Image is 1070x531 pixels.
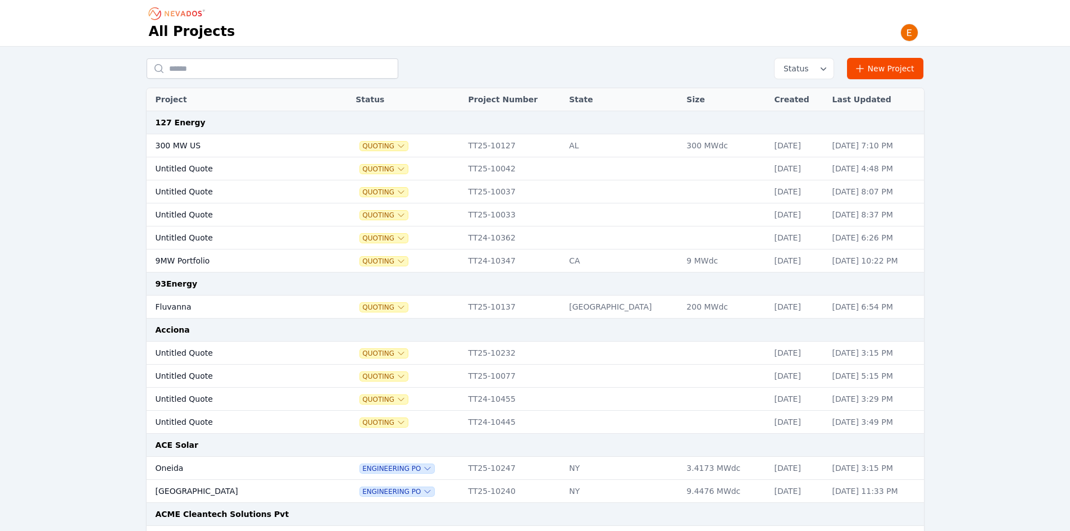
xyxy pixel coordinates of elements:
[827,342,924,365] td: [DATE] 3:15 PM
[463,157,564,180] td: TT25-10042
[563,249,681,273] td: CA
[769,180,827,203] td: [DATE]
[147,226,322,249] td: Untitled Quote
[147,434,924,457] td: ACE Solar
[681,296,768,319] td: 200 MWdc
[769,480,827,503] td: [DATE]
[827,480,924,503] td: [DATE] 11:33 PM
[563,88,681,111] th: State
[360,257,408,266] button: Quoting
[827,157,924,180] td: [DATE] 4:48 PM
[463,226,564,249] td: TT24-10362
[563,457,681,480] td: NY
[147,111,924,134] td: 127 Energy
[769,411,827,434] td: [DATE]
[147,296,924,319] tr: FluvannaQuotingTT25-10137[GEOGRAPHIC_DATA]200 MWdc[DATE][DATE] 6:54 PM
[769,157,827,180] td: [DATE]
[360,165,408,174] button: Quoting
[147,411,322,434] td: Untitled Quote
[147,457,924,480] tr: OneidaEngineering POTT25-10247NY3.4173 MWdc[DATE][DATE] 3:15 PM
[360,395,408,404] button: Quoting
[147,249,322,273] td: 9MW Portfolio
[681,480,768,503] td: 9.4476 MWdc
[147,319,924,342] td: Acciona
[827,180,924,203] td: [DATE] 8:07 PM
[463,388,564,411] td: TT24-10455
[769,457,827,480] td: [DATE]
[563,480,681,503] td: NY
[147,273,924,296] td: 93Energy
[827,88,924,111] th: Last Updated
[149,4,208,22] nav: Breadcrumb
[463,203,564,226] td: TT25-10033
[827,249,924,273] td: [DATE] 10:22 PM
[563,134,681,157] td: AL
[147,203,924,226] tr: Untitled QuoteQuotingTT25-10033[DATE][DATE] 8:37 PM
[147,457,322,480] td: Oneida
[360,142,408,151] button: Quoting
[463,342,564,365] td: TT25-10232
[769,296,827,319] td: [DATE]
[147,296,322,319] td: Fluvanna
[147,388,322,411] td: Untitled Quote
[847,58,924,79] a: New Project
[147,480,924,503] tr: [GEOGRAPHIC_DATA]Engineering POTT25-10240NY9.4476 MWdc[DATE][DATE] 11:33 PM
[769,365,827,388] td: [DATE]
[360,418,408,427] button: Quoting
[827,226,924,249] td: [DATE] 6:26 PM
[463,249,564,273] td: TT24-10347
[360,487,434,496] button: Engineering PO
[827,365,924,388] td: [DATE] 5:15 PM
[827,134,924,157] td: [DATE] 7:10 PM
[360,303,408,312] button: Quoting
[827,388,924,411] td: [DATE] 3:29 PM
[147,134,924,157] tr: 300 MW USQuotingTT25-10127AL300 MWdc[DATE][DATE] 7:10 PM
[769,249,827,273] td: [DATE]
[463,296,564,319] td: TT25-10137
[149,22,235,40] h1: All Projects
[681,457,768,480] td: 3.4173 MWdc
[147,226,924,249] tr: Untitled QuoteQuotingTT24-10362[DATE][DATE] 6:26 PM
[827,296,924,319] td: [DATE] 6:54 PM
[463,88,564,111] th: Project Number
[769,226,827,249] td: [DATE]
[147,365,322,388] td: Untitled Quote
[769,203,827,226] td: [DATE]
[360,349,408,358] span: Quoting
[681,134,768,157] td: 300 MWdc
[360,234,408,243] span: Quoting
[147,157,322,180] td: Untitled Quote
[147,342,322,365] td: Untitled Quote
[147,249,924,273] tr: 9MW PortfolioQuotingTT24-10347CA9 MWdc[DATE][DATE] 10:22 PM
[769,134,827,157] td: [DATE]
[147,388,924,411] tr: Untitled QuoteQuotingTT24-10455[DATE][DATE] 3:29 PM
[827,411,924,434] td: [DATE] 3:49 PM
[779,63,809,74] span: Status
[147,157,924,180] tr: Untitled QuoteQuotingTT25-10042[DATE][DATE] 4:48 PM
[563,296,681,319] td: [GEOGRAPHIC_DATA]
[775,58,834,79] button: Status
[147,88,322,111] th: Project
[463,411,564,434] td: TT24-10445
[827,457,924,480] td: [DATE] 3:15 PM
[147,203,322,226] td: Untitled Quote
[827,203,924,226] td: [DATE] 8:37 PM
[147,480,322,503] td: [GEOGRAPHIC_DATA]
[350,88,462,111] th: Status
[147,180,322,203] td: Untitled Quote
[360,464,434,473] button: Engineering PO
[900,24,918,42] img: Emily Walker
[147,503,924,526] td: ACME Cleantech Solutions Pvt
[147,342,924,365] tr: Untitled QuoteQuotingTT25-10232[DATE][DATE] 3:15 PM
[360,372,408,381] button: Quoting
[463,480,564,503] td: TT25-10240
[681,88,768,111] th: Size
[769,388,827,411] td: [DATE]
